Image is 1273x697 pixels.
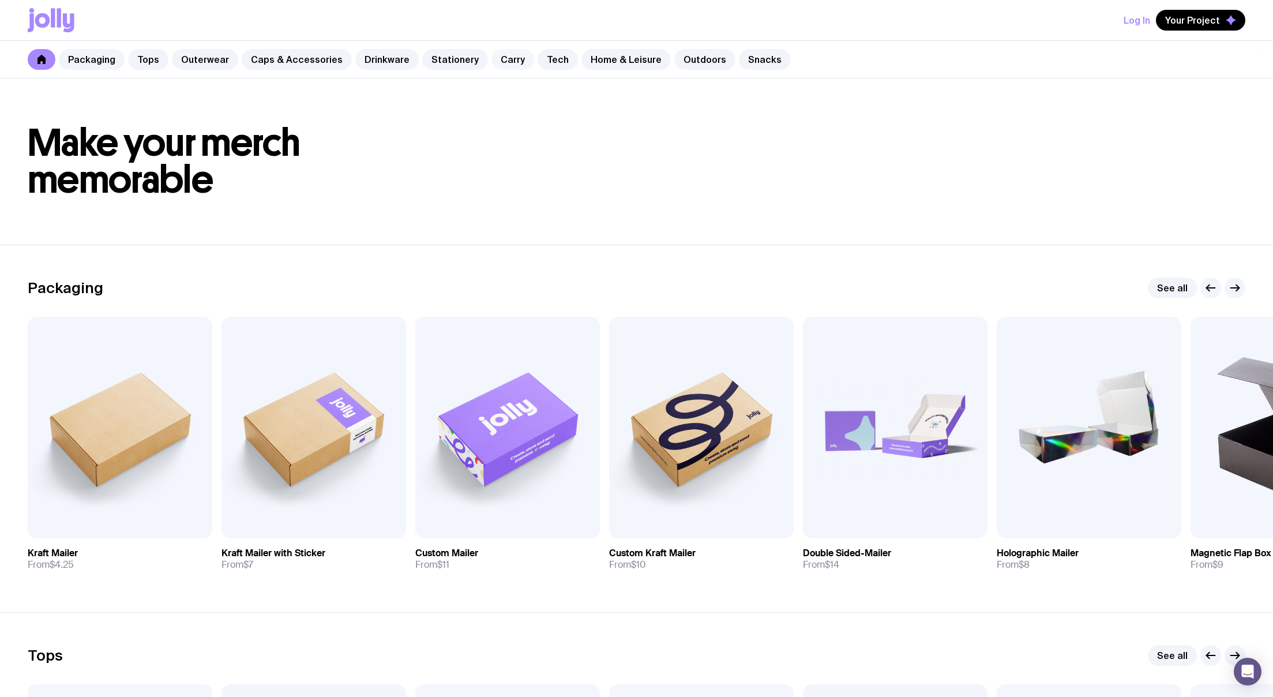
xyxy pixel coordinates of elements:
a: Caps & Accessories [242,49,352,70]
span: $8 [1019,559,1030,571]
a: Stationery [422,49,488,70]
h3: Custom Mailer [415,548,478,559]
a: Kraft Mailer with StickerFrom$7 [221,538,406,580]
span: $9 [1212,559,1223,571]
a: Packaging [59,49,125,70]
span: $4.25 [50,559,74,571]
h2: Packaging [28,279,103,297]
a: Kraft MailerFrom$4.25 [28,538,212,580]
a: Drinkware [355,49,419,70]
a: Custom MailerFrom$11 [415,538,600,580]
span: From [803,559,839,571]
div: Open Intercom Messenger [1234,658,1261,685]
a: See all [1148,278,1197,298]
a: Home & Leisure [581,49,671,70]
a: Carry [491,49,534,70]
span: $11 [437,559,449,571]
h2: Tops [28,647,63,664]
button: Log In [1124,10,1150,31]
span: From [28,559,74,571]
a: Custom Kraft MailerFrom$10 [609,538,794,580]
a: Snacks [739,49,791,70]
h3: Holographic Mailer [997,548,1079,559]
h3: Kraft Mailer [28,548,78,559]
h3: Double Sided-Mailer [803,548,891,559]
span: $7 [243,559,253,571]
span: $10 [631,559,646,571]
a: Holographic MailerFrom$8 [997,538,1181,580]
span: Your Project [1165,14,1220,26]
span: From [415,559,449,571]
span: Make your merch memorable [28,120,301,203]
span: From [997,559,1030,571]
span: From [1191,559,1223,571]
a: Tech [538,49,578,70]
a: See all [1148,645,1197,666]
a: Double Sided-MailerFrom$14 [803,538,987,580]
h3: Custom Kraft Mailer [609,548,696,559]
span: From [221,559,253,571]
a: Tops [128,49,168,70]
a: Outerwear [172,49,238,70]
h3: Kraft Mailer with Sticker [221,548,325,559]
button: Your Project [1156,10,1245,31]
span: From [609,559,646,571]
a: Outdoors [674,49,735,70]
span: $14 [825,559,839,571]
h3: Magnetic Flap Box [1191,548,1271,559]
